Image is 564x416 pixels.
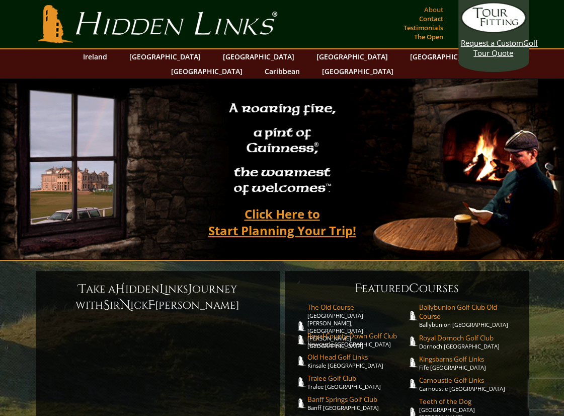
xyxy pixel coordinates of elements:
[419,376,519,385] span: Carnoustie Golf Links
[419,355,519,364] span: Kingsbarns Golf Links
[419,333,519,350] a: Royal Dornoch Golf ClubDornoch [GEOGRAPHIC_DATA]
[422,3,446,17] a: About
[198,202,366,242] a: Click Here toStart Planning Your Trip!
[419,397,519,406] span: Teeth of the Dog
[355,281,362,297] span: F
[307,331,407,348] a: Royal County Down Golf ClubNewcastle [GEOGRAPHIC_DATA]
[307,395,407,404] span: Banff Springs Golf Club
[409,281,419,297] span: C
[412,30,446,44] a: The Open
[307,353,407,362] span: Old Head Golf Links
[103,297,110,313] span: S
[419,303,519,321] span: Ballybunion Golf Club Old Course
[307,353,407,369] a: Old Head Golf LinksKinsale [GEOGRAPHIC_DATA]
[307,374,407,390] a: Tralee Golf ClubTralee [GEOGRAPHIC_DATA]
[115,281,125,297] span: H
[307,303,407,312] span: The Old Course
[120,297,130,313] span: N
[46,281,270,313] h6: ake a idden inks ourney with ir ick [PERSON_NAME]
[78,49,112,64] a: Ireland
[461,38,523,48] span: Request a Custom
[307,303,407,350] a: The Old Course[GEOGRAPHIC_DATA][PERSON_NAME], [GEOGRAPHIC_DATA][PERSON_NAME] [GEOGRAPHIC_DATA]
[419,303,519,328] a: Ballybunion Golf Club Old CourseBallybunion [GEOGRAPHIC_DATA]
[419,376,519,392] a: Carnoustie Golf LinksCarnoustie [GEOGRAPHIC_DATA]
[401,21,446,35] a: Testimonials
[159,281,165,297] span: L
[311,49,393,64] a: [GEOGRAPHIC_DATA]
[78,281,86,297] span: T
[307,395,407,411] a: Banff Springs Golf ClubBanff [GEOGRAPHIC_DATA]
[419,355,519,371] a: Kingsbarns Golf LinksFife [GEOGRAPHIC_DATA]
[148,297,155,313] span: F
[295,281,519,297] h6: eatured ourses
[166,64,248,79] a: [GEOGRAPHIC_DATA]
[188,281,192,297] span: J
[124,49,206,64] a: [GEOGRAPHIC_DATA]
[307,374,407,383] span: Tralee Golf Club
[419,333,519,342] span: Royal Dornoch Golf Club
[260,64,305,79] a: Caribbean
[317,64,398,79] a: [GEOGRAPHIC_DATA]
[222,96,342,202] h2: A roaring fire, a pint of Guinness , the warmest of welcomes™.
[218,49,299,64] a: [GEOGRAPHIC_DATA]
[461,3,526,58] a: Request a CustomGolf Tour Quote
[307,331,407,340] span: Royal County Down Golf Club
[417,12,446,26] a: Contact
[405,49,487,64] a: [GEOGRAPHIC_DATA]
